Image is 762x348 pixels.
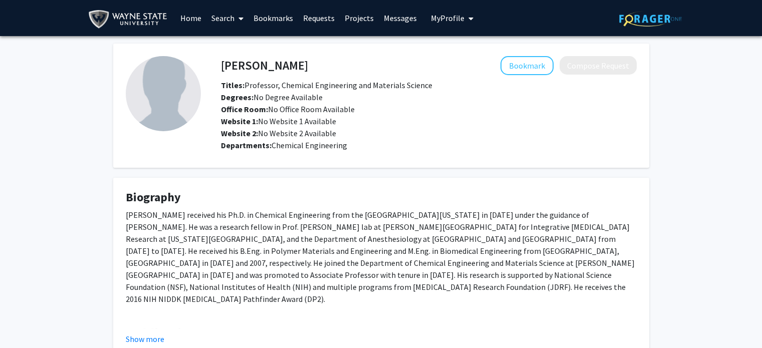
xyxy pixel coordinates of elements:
[272,140,347,150] span: Chemical Engineering
[221,116,258,126] b: Website 1:
[340,1,379,36] a: Projects
[221,92,253,102] b: Degrees:
[221,140,272,150] b: Departments:
[88,8,172,31] img: Wayne State University Logo
[221,92,323,102] span: No Degree Available
[221,104,268,114] b: Office Room:
[560,56,637,75] button: Compose Request to Zhiqiang Cao
[126,209,637,305] p: [PERSON_NAME] received his Ph.D. in Chemical Engineering from the [GEOGRAPHIC_DATA][US_STATE] in ...
[221,116,336,126] span: No Website 1 Available
[221,80,244,90] b: Titles:
[500,56,554,75] button: Add Zhiqiang Cao to Bookmarks
[221,128,258,138] b: Website 2:
[221,56,308,75] h4: [PERSON_NAME]
[8,303,43,340] iframe: Chat
[221,80,432,90] span: Professor, Chemical Engineering and Materials Science
[298,1,340,36] a: Requests
[126,333,164,345] button: Show more
[175,1,206,36] a: Home
[379,1,422,36] a: Messages
[221,128,336,138] span: No Website 2 Available
[248,1,298,36] a: Bookmarks
[221,104,355,114] span: No Office Room Available
[206,1,248,36] a: Search
[619,11,682,27] img: ForagerOne Logo
[431,13,464,23] span: My Profile
[126,56,201,131] img: Profile Picture
[126,324,203,342] strong: Publications
[126,190,637,205] h4: Biography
